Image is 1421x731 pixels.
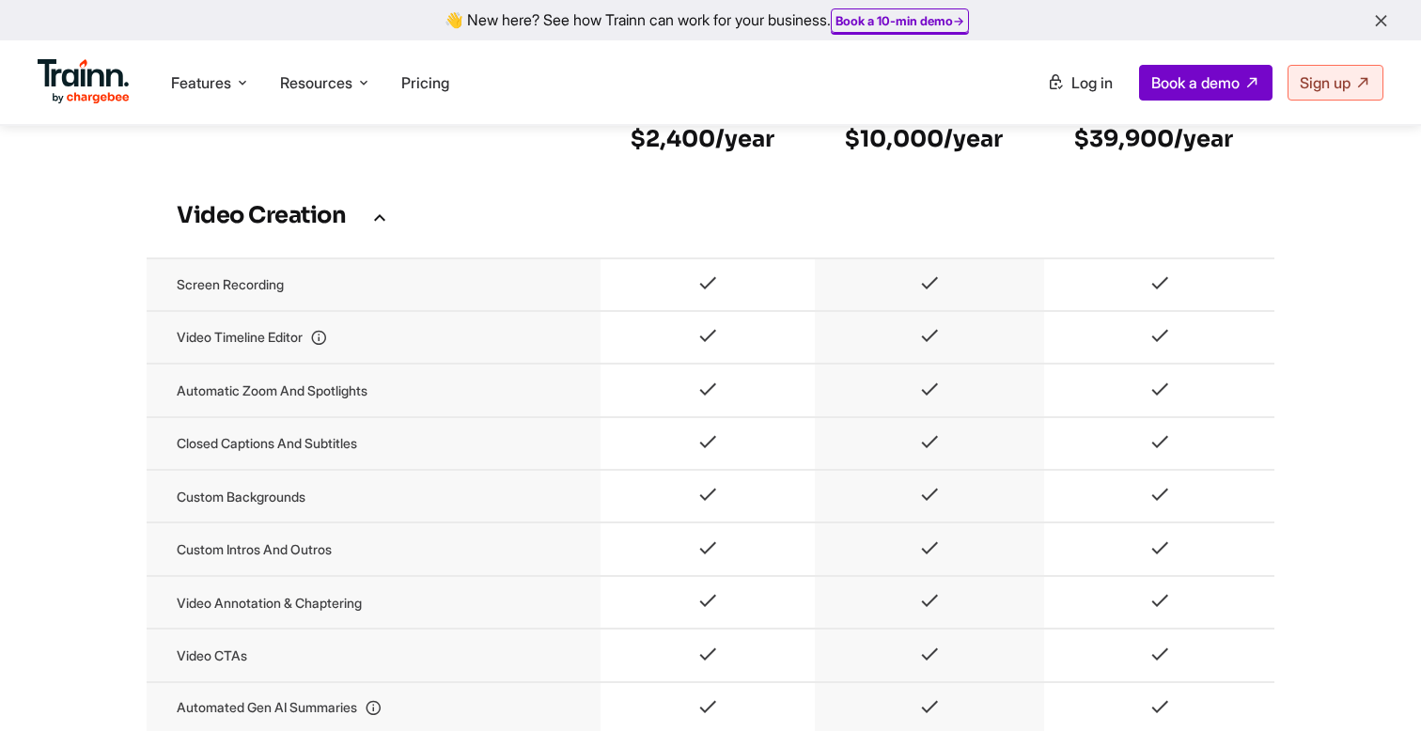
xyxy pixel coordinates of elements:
[845,124,1014,154] h6: $10,000/year
[835,13,953,28] b: Book a 10-min demo
[147,576,601,629] td: Video annotation & chaptering
[1036,66,1124,100] a: Log in
[147,629,601,681] td: Video CTAs
[1139,65,1273,101] a: Book a demo
[1300,73,1351,92] span: Sign up
[147,258,601,311] td: Screen recording
[177,207,1244,227] h3: Video Creation
[147,470,601,522] td: Custom backgrounds
[631,124,785,154] h6: $2,400/year
[147,364,601,416] td: Automatic zoom and spotlights
[835,13,964,28] a: Book a 10-min demo→
[401,73,449,92] a: Pricing
[147,522,601,575] td: Custom intros and outros
[38,59,130,104] img: Trainn Logo
[280,72,352,93] span: Resources
[1327,641,1421,731] iframe: Chat Widget
[171,72,231,93] span: Features
[1151,73,1240,92] span: Book a demo
[11,11,1410,29] div: 👋 New here? See how Trainn can work for your business.
[147,417,601,470] td: Closed captions and subtitles
[1071,73,1113,92] span: Log in
[1288,65,1383,101] a: Sign up
[1074,124,1244,154] h6: $39,900/year
[147,311,601,364] td: Video timeline editor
